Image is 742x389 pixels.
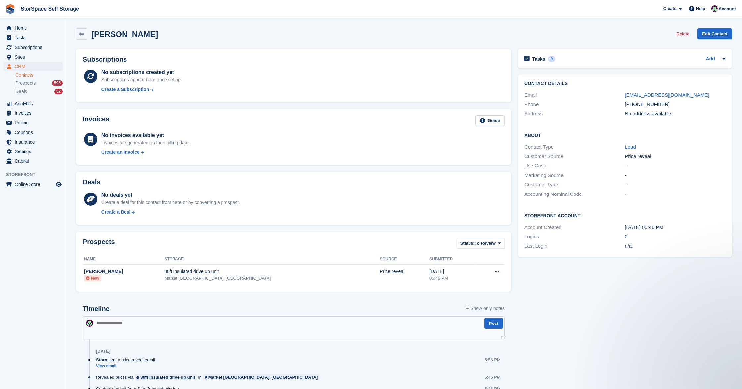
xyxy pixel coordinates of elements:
[485,357,501,363] div: 5:56 PM
[15,80,63,87] a: Prospects 595
[466,305,505,312] label: Show only notes
[83,115,109,126] h2: Invoices
[101,149,190,156] a: Create an Invoice
[101,191,240,199] div: No deals yet
[5,4,15,14] img: stora-icon-8386f47178a22dfd0bd8f6a31ec36ba5ce8667c1dd55bd0f319d3a0aa187defe.svg
[101,209,240,216] a: Create a Deal
[3,62,63,71] a: menu
[54,89,63,94] div: 52
[96,374,322,380] div: Revealed prices via in
[3,43,63,52] a: menu
[208,374,318,380] div: Market [GEOGRAPHIC_DATA], [GEOGRAPHIC_DATA]
[135,374,197,380] a: 80ft Insulated drive up unit
[101,139,190,146] div: Invoices are generated on their billing date.
[696,5,705,12] span: Help
[84,268,164,275] div: [PERSON_NAME]
[83,238,115,250] h2: Prospects
[83,178,100,186] h2: Deals
[15,128,54,137] span: Coupons
[625,224,726,231] div: [DATE] 05:46 PM
[524,132,725,138] h2: About
[96,363,158,369] a: View email
[663,5,676,12] span: Create
[15,180,54,189] span: Online Store
[83,254,164,265] th: Name
[625,144,636,150] a: Lead
[524,162,625,170] div: Use Case
[164,268,380,275] div: 80ft Insulated drive up unit
[457,238,505,249] button: Status: To Review
[429,268,476,275] div: [DATE]
[15,43,54,52] span: Subscriptions
[625,233,726,240] div: 0
[101,199,240,206] div: Create a deal for this contact from here or by converting a prospect.
[524,242,625,250] div: Last Login
[625,92,709,98] a: [EMAIL_ADDRESS][DOMAIN_NAME]
[711,5,718,12] img: Ross Hadlington
[3,52,63,62] a: menu
[625,181,726,189] div: -
[15,72,63,78] a: Contacts
[475,115,505,126] a: Guide
[86,320,93,327] img: Ross Hadlington
[96,357,158,363] div: sent a price reveal email
[466,305,470,309] input: Show only notes
[380,268,429,275] div: Price reveal
[380,254,429,265] th: Source
[15,118,54,127] span: Pricing
[15,147,54,156] span: Settings
[6,171,66,178] span: Storefront
[101,149,140,156] div: Create an Invoice
[15,88,27,95] span: Deals
[429,254,476,265] th: Submitted
[83,305,110,313] h2: Timeline
[3,108,63,118] a: menu
[625,110,726,118] div: No address available.
[15,80,36,86] span: Prospects
[15,156,54,166] span: Capital
[101,68,182,76] div: No subscriptions created yet
[15,62,54,71] span: CRM
[101,86,182,93] a: Create a Subscription
[625,172,726,179] div: -
[524,224,625,231] div: Account Created
[674,28,692,39] button: Delete
[532,56,545,62] h2: Tasks
[101,86,149,93] div: Create a Subscription
[524,233,625,240] div: Logins
[625,153,726,160] div: Price reveal
[524,91,625,99] div: Email
[55,180,63,188] a: Preview store
[3,128,63,137] a: menu
[15,52,54,62] span: Sites
[524,212,725,219] h2: Storefront Account
[524,101,625,108] div: Phone
[475,240,496,247] span: To Review
[101,76,182,83] div: Subscriptions appear here once set up.
[3,137,63,147] a: menu
[3,23,63,33] a: menu
[15,108,54,118] span: Invoices
[15,137,54,147] span: Insurance
[548,56,556,62] div: 0
[697,28,732,39] a: Edit Contact
[524,181,625,189] div: Customer Type
[3,118,63,127] a: menu
[524,110,625,118] div: Address
[524,191,625,198] div: Accounting Nominal Code
[101,131,190,139] div: No invoices available yet
[3,99,63,108] a: menu
[15,23,54,33] span: Home
[15,33,54,42] span: Tasks
[625,162,726,170] div: -
[460,240,475,247] span: Status:
[524,81,725,86] h2: Contact Details
[52,80,63,86] div: 595
[15,99,54,108] span: Analytics
[3,156,63,166] a: menu
[3,180,63,189] a: menu
[484,318,503,329] button: Post
[101,209,131,216] div: Create a Deal
[719,6,736,12] span: Account
[524,172,625,179] div: Marketing Source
